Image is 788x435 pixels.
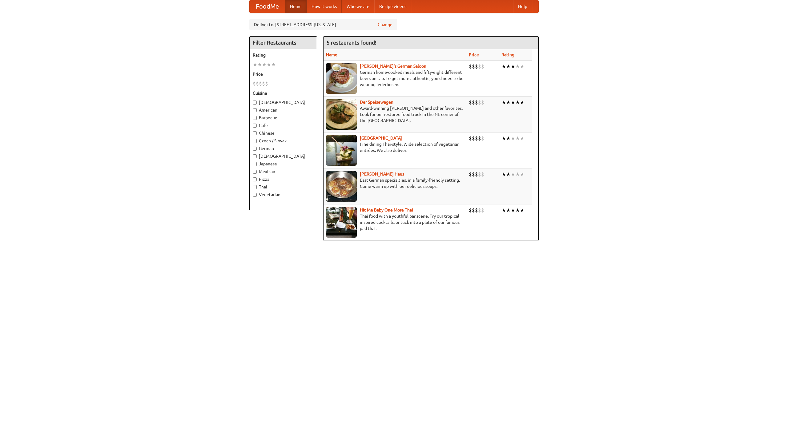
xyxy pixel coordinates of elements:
img: esthers.jpg [326,63,357,94]
label: Barbecue [253,115,314,121]
p: Fine dining Thai-style. Wide selection of vegetarian entrées. We also deliver. [326,141,464,153]
li: ★ [520,99,525,106]
img: speisewagen.jpg [326,99,357,130]
li: $ [478,63,481,70]
li: $ [475,63,478,70]
li: ★ [511,135,515,142]
li: ★ [515,99,520,106]
li: $ [481,207,484,214]
h5: Cuisine [253,90,314,96]
li: $ [253,80,256,87]
input: Barbecue [253,116,257,120]
li: $ [481,99,484,106]
a: Recipe videos [374,0,411,13]
li: $ [472,135,475,142]
a: Who we are [342,0,374,13]
p: German home-cooked meals and fifty-eight different beers on tap. To get more authentic, you'd nee... [326,69,464,88]
h5: Price [253,71,314,77]
p: Award-winning [PERSON_NAME] and other favorites. Look for our restored food truck in the NE corne... [326,105,464,124]
input: Japanese [253,162,257,166]
label: Japanese [253,161,314,167]
li: $ [469,99,472,106]
li: $ [481,171,484,178]
a: Help [513,0,532,13]
label: Mexican [253,168,314,175]
a: Home [285,0,307,13]
li: ★ [511,171,515,178]
img: babythai.jpg [326,207,357,238]
input: German [253,147,257,151]
li: ★ [257,61,262,68]
b: [PERSON_NAME] Haus [360,172,404,176]
li: $ [481,63,484,70]
input: Mexican [253,170,257,174]
input: [DEMOGRAPHIC_DATA] [253,154,257,158]
h4: Filter Restaurants [250,37,317,49]
img: kohlhaus.jpg [326,171,357,202]
input: Czech / Slovak [253,139,257,143]
li: ★ [253,61,257,68]
a: How it works [307,0,342,13]
li: ★ [520,207,525,214]
li: ★ [515,171,520,178]
label: [DEMOGRAPHIC_DATA] [253,153,314,159]
input: Chinese [253,131,257,135]
li: ★ [501,171,506,178]
li: ★ [515,135,520,142]
li: $ [472,99,475,106]
li: $ [469,63,472,70]
img: satay.jpg [326,135,357,166]
a: Name [326,52,337,57]
li: ★ [511,207,515,214]
a: [GEOGRAPHIC_DATA] [360,136,402,140]
li: $ [475,135,478,142]
li: ★ [506,171,511,178]
input: American [253,108,257,112]
li: ★ [501,207,506,214]
li: $ [259,80,262,87]
li: ★ [506,207,511,214]
li: $ [469,171,472,178]
input: Thai [253,185,257,189]
label: [DEMOGRAPHIC_DATA] [253,99,314,105]
li: $ [265,80,268,87]
li: ★ [267,61,271,68]
li: ★ [271,61,276,68]
ng-pluralize: 5 restaurants found! [327,40,376,45]
li: $ [475,99,478,106]
li: $ [472,207,475,214]
li: ★ [511,99,515,106]
li: $ [469,135,472,142]
li: $ [256,80,259,87]
li: $ [472,63,475,70]
li: ★ [506,135,511,142]
li: $ [478,135,481,142]
li: ★ [520,171,525,178]
input: Cafe [253,124,257,128]
a: FoodMe [250,0,285,13]
a: [PERSON_NAME]'s German Saloon [360,64,426,69]
li: $ [469,207,472,214]
label: Chinese [253,130,314,136]
li: ★ [506,63,511,70]
li: ★ [262,61,267,68]
li: $ [475,207,478,214]
a: Hit Me Baby One More Thai [360,208,413,212]
li: ★ [515,207,520,214]
label: German [253,145,314,152]
li: ★ [506,99,511,106]
a: Der Speisewagen [360,100,393,105]
label: Vegetarian [253,192,314,198]
li: $ [481,135,484,142]
label: Czech / Slovak [253,138,314,144]
li: $ [475,171,478,178]
input: [DEMOGRAPHIC_DATA] [253,101,257,105]
li: $ [262,80,265,87]
input: Vegetarian [253,193,257,197]
a: Change [378,22,392,28]
li: $ [478,99,481,106]
a: Rating [501,52,514,57]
